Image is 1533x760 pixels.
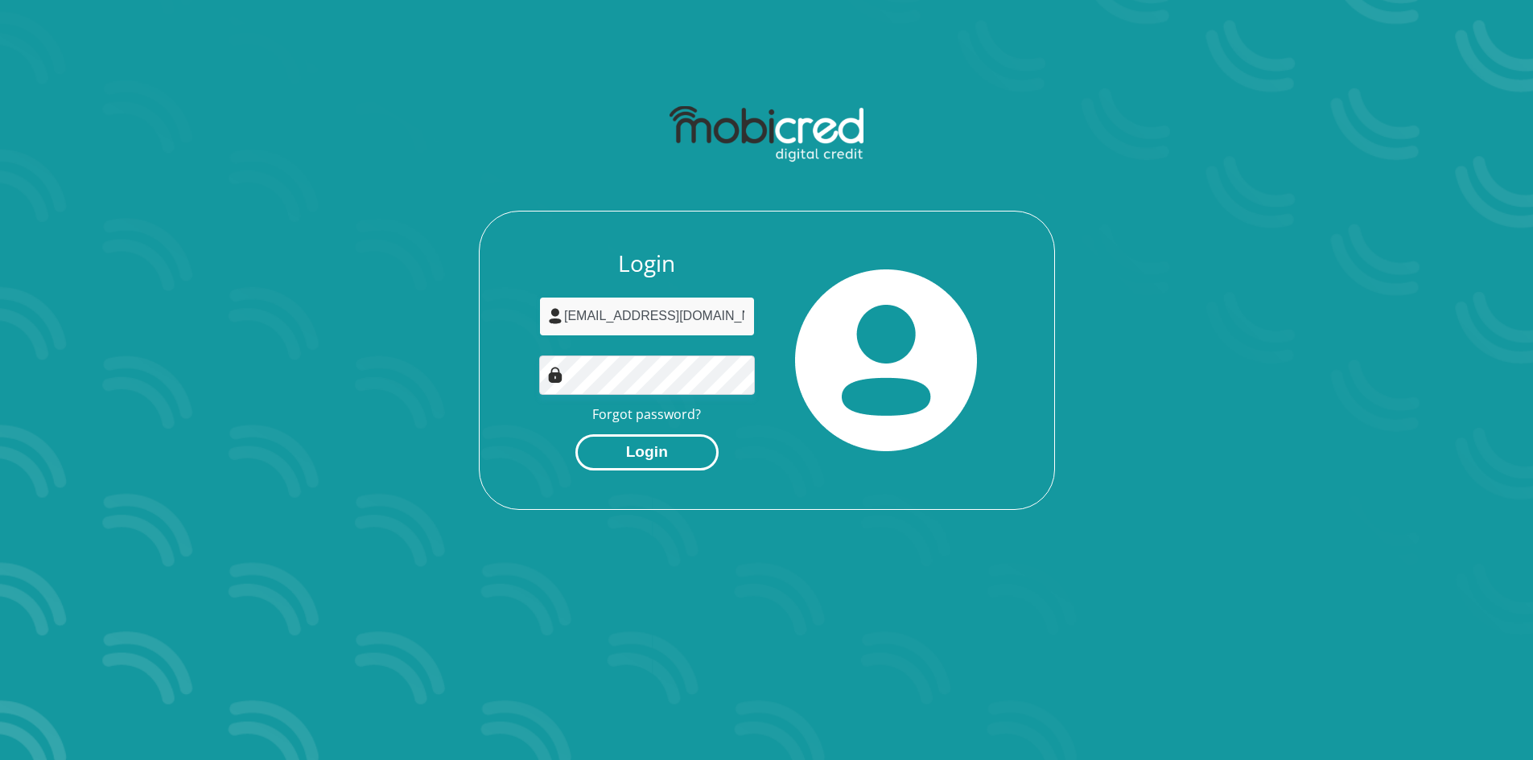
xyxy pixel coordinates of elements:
img: Image [547,367,563,383]
input: Username [539,297,755,336]
img: mobicred logo [670,106,863,162]
img: user-icon image [547,308,563,324]
h3: Login [539,250,755,277]
button: Login [575,434,719,470]
a: Forgot password? [592,405,701,423]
